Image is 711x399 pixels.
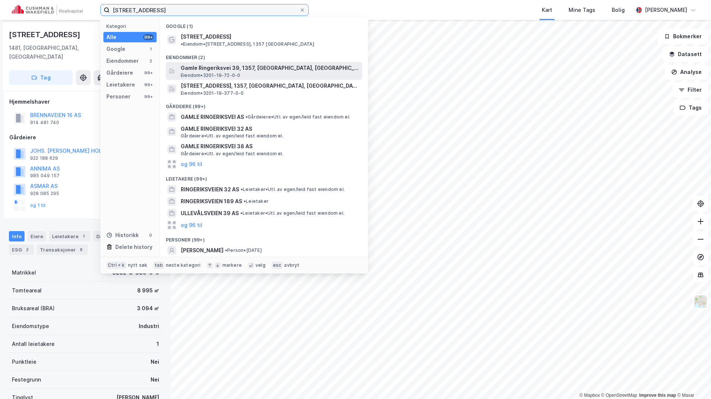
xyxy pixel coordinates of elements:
[181,64,359,72] span: Gamle Ringeriksvei 39, 1357, [GEOGRAPHIC_DATA], [GEOGRAPHIC_DATA]
[658,29,708,44] button: Bokmerker
[12,357,36,366] div: Punktleie
[672,82,708,97] button: Filter
[106,45,125,53] div: Google
[37,244,88,255] div: Transaksjoner
[12,322,49,331] div: Eiendomstype
[151,375,159,384] div: Nei
[181,209,239,218] span: ULLEVÅLSVEIEN 39 AS
[139,322,159,331] div: Industri
[244,198,268,204] span: Leietaker
[148,232,154,238] div: 0
[181,41,314,47] span: Eiendom • [STREET_ADDRESS], 1357 [GEOGRAPHIC_DATA]
[166,262,201,268] div: neste kategori
[181,221,202,230] button: og 96 til
[663,47,708,62] button: Datasett
[148,46,154,52] div: 1
[181,160,202,169] button: og 96 til
[12,5,83,15] img: cushman-wakefield-realkapital-logo.202ea83816669bd177139c58696a8fa1.svg
[106,56,139,65] div: Eiendommer
[645,6,687,14] div: [PERSON_NAME]
[181,41,183,47] span: •
[106,33,116,42] div: Alle
[674,363,711,399] div: Kontrollprogram for chat
[284,262,299,268] div: avbryt
[143,70,154,76] div: 99+
[12,375,41,384] div: Festegrunn
[240,210,344,216] span: Leietaker • Utl. av egen/leid fast eiendom el.
[128,262,148,268] div: nytt søk
[143,34,154,40] div: 99+
[245,114,350,120] span: Gårdeiere • Utl. av egen/leid fast eiendom el.
[639,393,676,398] a: Improve this map
[28,231,46,241] div: Eiere
[9,70,73,85] button: Tag
[665,65,708,80] button: Analyse
[225,247,227,253] span: •
[160,17,368,31] div: Google (1)
[160,231,368,244] div: Personer (99+)
[148,58,154,64] div: 2
[106,23,157,29] div: Kategori
[153,262,164,269] div: tab
[137,304,159,313] div: 3 094 ㎡
[160,98,368,111] div: Gårdeiere (99+)
[143,94,154,100] div: 99+
[80,233,87,240] div: 1
[23,246,31,253] div: 2
[12,286,42,295] div: Tomteareal
[137,286,159,295] div: 8 995 ㎡
[579,393,600,398] a: Mapbox
[601,393,637,398] a: OpenStreetMap
[12,304,55,313] div: Bruksareal (BRA)
[181,124,359,133] span: GAMLE RINGERIKSVEI 32 AS
[694,295,708,309] img: Z
[157,340,159,348] div: 1
[241,186,243,192] span: •
[245,114,248,120] span: •
[106,68,133,77] div: Gårdeiere
[612,6,625,14] div: Bolig
[674,363,711,399] iframe: Chat Widget
[9,231,25,241] div: Info
[181,142,359,151] span: GAMLE RINGERIKSVEI 38 AS
[181,151,283,157] span: Gårdeiere • Utl. av egen/leid fast eiendom el.
[160,49,368,62] div: Eiendommer (2)
[222,262,242,268] div: markere
[106,92,131,101] div: Personer
[271,262,283,269] div: esc
[181,185,239,194] span: RINGERIKSVEIEN 32 AS
[9,244,34,255] div: ESG
[30,155,58,161] div: 922 188 629
[30,120,59,126] div: 914 481 740
[244,198,246,204] span: •
[225,247,262,253] span: Person • [DATE]
[240,210,242,216] span: •
[181,32,231,41] span: [STREET_ADDRESS]
[9,97,162,106] div: Hjemmelshaver
[569,6,595,14] div: Mine Tags
[110,4,299,16] input: Søk på adresse, matrikkel, gårdeiere, leietakere eller personer
[151,357,159,366] div: Nei
[30,191,59,197] div: 928 085 295
[106,231,139,240] div: Historikk
[9,43,125,61] div: 1481, [GEOGRAPHIC_DATA], [GEOGRAPHIC_DATA]
[12,268,36,277] div: Matrikkel
[9,29,82,40] div: [STREET_ADDRESS]
[77,246,85,253] div: 8
[181,81,359,90] span: [STREET_ADDRESS], 1357, [GEOGRAPHIC_DATA], [GEOGRAPHIC_DATA]
[181,246,223,255] span: [PERSON_NAME]
[9,133,162,142] div: Gårdeiere
[181,197,242,206] span: RINGERIKSVEIEN 189 AS
[241,186,345,192] span: Leietaker • Utl. av egen/leid fast eiendom el.
[143,82,154,88] div: 99+
[181,90,244,96] span: Eiendom • 3201-19-377-0-0
[12,340,55,348] div: Antall leietakere
[181,133,283,139] span: Gårdeiere • Utl. av egen/leid fast eiendom el.
[673,100,708,115] button: Tags
[106,262,126,269] div: Ctrl + k
[160,170,368,184] div: Leietakere (99+)
[49,231,90,241] div: Leietakere
[30,173,59,179] div: 985 049 157
[255,262,266,268] div: velg
[115,243,152,252] div: Delete history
